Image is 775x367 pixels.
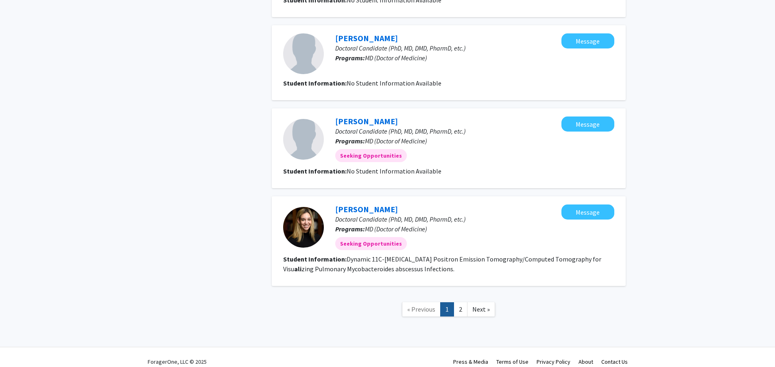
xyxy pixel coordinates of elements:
[347,79,441,87] span: No Student Information Available
[365,225,427,233] span: MD (Doctor of Medicine)
[561,33,614,48] button: Message Valid Rastegar
[561,204,614,220] button: Message Amy Kronenberg
[294,265,301,273] b: ali
[496,358,528,365] a: Terms of Use
[335,54,365,62] b: Programs:
[537,358,570,365] a: Privacy Policy
[407,305,435,313] span: « Previous
[335,204,398,214] a: [PERSON_NAME]
[335,127,466,135] span: Doctoral Candidate (PhD, MD, DMD, PharmD, etc.)
[283,79,347,87] b: Student Information:
[453,358,488,365] a: Press & Media
[272,294,626,327] nav: Page navigation
[365,137,427,145] span: MD (Doctor of Medicine)
[335,215,466,223] span: Doctoral Candidate (PhD, MD, DMD, PharmD, etc.)
[335,33,398,43] a: [PERSON_NAME]
[335,225,365,233] b: Programs:
[335,116,398,126] a: [PERSON_NAME]
[283,255,601,273] fg-read-more: Dynamic 11C-[MEDICAL_DATA] Positron Emission Tomography/Computed Tomography for Visu zing Pulmona...
[347,167,441,175] span: No Student Information Available
[467,302,495,316] a: Next
[365,54,427,62] span: MD (Doctor of Medicine)
[6,330,35,361] iframe: Chat
[601,358,628,365] a: Contact Us
[335,149,407,162] mat-chip: Seeking Opportunities
[335,137,365,145] b: Programs:
[561,116,614,132] button: Message Natalie Fraser
[335,237,407,250] mat-chip: Seeking Opportunities
[454,302,467,316] a: 2
[579,358,593,365] a: About
[472,305,490,313] span: Next »
[283,255,347,263] b: Student Information:
[335,44,466,52] span: Doctoral Candidate (PhD, MD, DMD, PharmD, etc.)
[440,302,454,316] a: 1
[283,167,347,175] b: Student Information:
[402,302,441,316] a: Previous Page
